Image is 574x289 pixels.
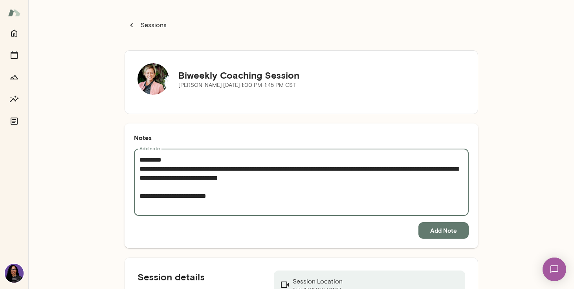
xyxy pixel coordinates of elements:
[6,25,22,41] button: Home
[293,277,343,286] p: Session Location
[125,17,171,33] button: Sessions
[139,20,167,30] p: Sessions
[418,222,469,239] button: Add Note
[138,271,262,283] h5: Session details
[134,133,469,142] h6: Notes
[6,47,22,63] button: Sessions
[6,69,22,85] button: Growth Plan
[139,145,160,152] label: Add note
[6,91,22,107] button: Insights
[178,81,299,89] p: [PERSON_NAME] · [DATE] · 1:00 PM-1:45 PM CST
[5,264,24,283] img: Cassidy Edwards
[6,113,22,129] button: Documents
[8,5,20,20] img: Mento
[138,63,169,95] img: Kelly K. Oliver
[178,69,299,81] h5: Biweekly Coaching Session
